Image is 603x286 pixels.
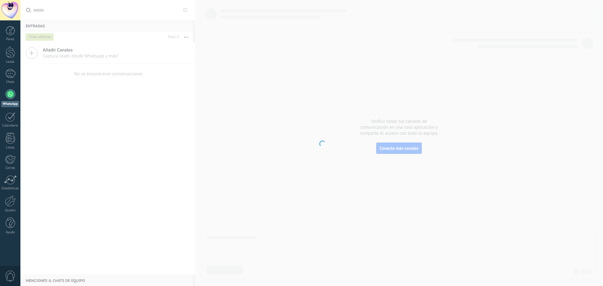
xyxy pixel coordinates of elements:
[1,230,19,235] div: Ayuda
[1,60,19,64] div: Leads
[1,37,19,41] div: Panel
[1,208,19,213] div: Ajustes
[1,124,19,128] div: Calendario
[1,80,19,84] div: Chats
[1,186,19,191] div: Estadísticas
[1,166,19,170] div: Correo
[1,146,19,150] div: Listas
[1,101,19,107] div: WhatsApp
